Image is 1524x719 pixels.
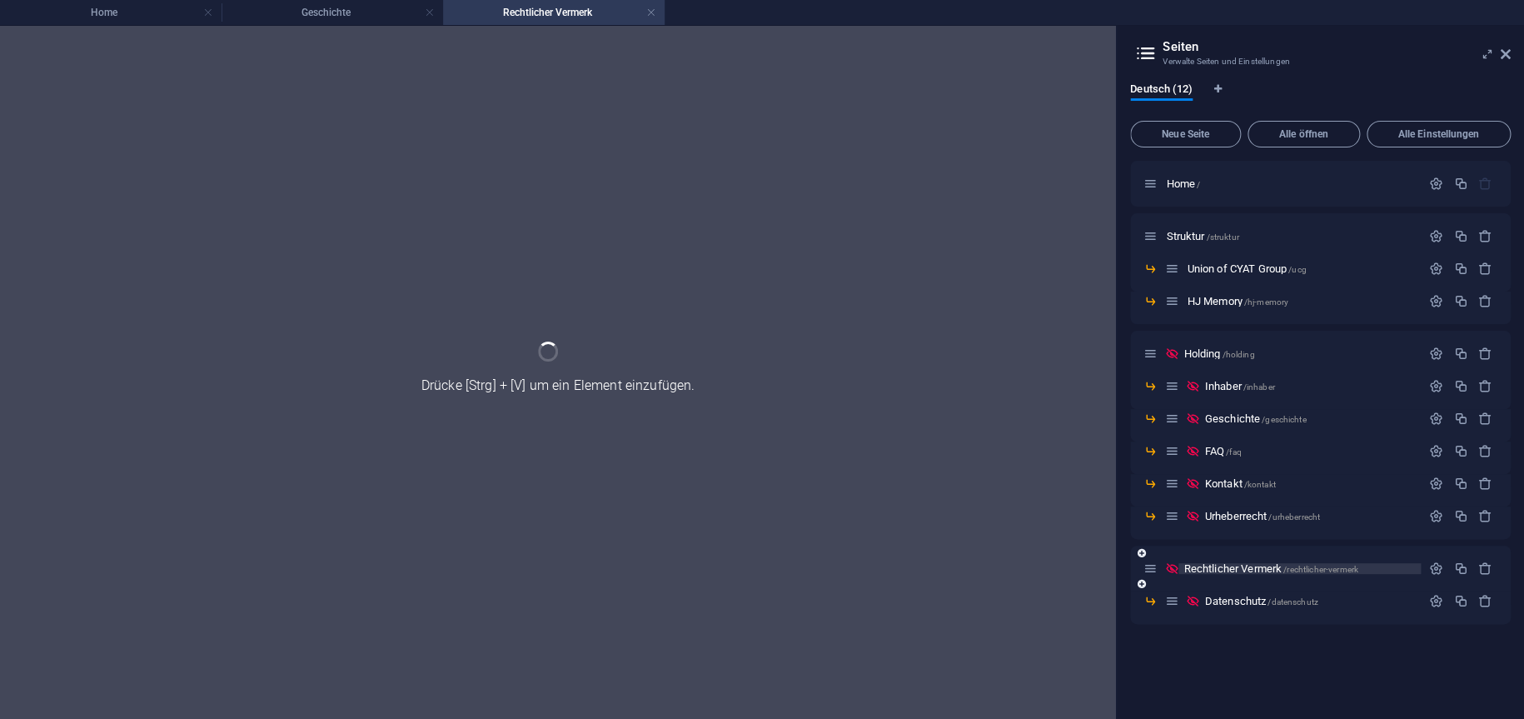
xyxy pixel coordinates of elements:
div: Sprachen-Tabs [1130,82,1511,114]
div: Entfernen [1478,229,1492,243]
span: Klick, um Seite zu öffnen [1183,562,1357,575]
h2: Seiten [1163,39,1511,54]
span: /inhaber [1243,382,1274,392]
span: Klick, um Seite zu öffnen [1166,230,1238,242]
div: Einstellungen [1429,379,1443,393]
span: Deutsch (12) [1130,79,1193,102]
div: Entfernen [1478,294,1492,308]
div: Duplizieren [1453,444,1467,458]
div: Einstellungen [1429,412,1443,426]
div: Einstellungen [1429,229,1443,243]
div: Einstellungen [1429,594,1443,608]
div: Duplizieren [1453,562,1467,576]
span: /datenschutz [1268,597,1318,607]
span: /holding [1222,350,1254,359]
span: /hj-memory [1244,297,1288,307]
span: /geschichte [1262,415,1307,424]
span: Neue Seite [1138,129,1233,139]
div: Duplizieren [1453,594,1467,608]
span: /struktur [1206,232,1238,242]
div: Urheberrecht/urheberrecht [1199,511,1420,522]
div: Geschichte/geschichte [1199,413,1420,424]
span: /ucg [1288,265,1307,274]
div: Einstellungen [1429,347,1443,361]
div: Duplizieren [1453,379,1467,393]
div: Duplizieren [1453,477,1467,491]
div: Union of CYAT Group/ucg [1182,263,1421,274]
div: Duplizieren [1453,509,1467,523]
span: Klick, um Seite zu öffnen [1187,262,1306,275]
div: HJ Memory/hj-memory [1182,296,1421,307]
span: Klick, um Seite zu öffnen [1166,177,1200,190]
div: Entfernen [1478,262,1492,276]
h3: Verwalte Seiten und Einstellungen [1163,54,1477,69]
span: Alle öffnen [1255,129,1352,139]
div: Einstellungen [1429,294,1443,308]
span: /urheberrecht [1268,512,1320,522]
div: Inhaber/inhaber [1199,381,1420,392]
span: /rechtlicher-vermerk [1283,565,1358,574]
div: Home/ [1161,178,1421,189]
div: Kontakt/kontakt [1199,478,1420,489]
div: Duplizieren [1453,294,1467,308]
div: FAQ/faq [1199,446,1420,457]
div: Einstellungen [1429,262,1443,276]
span: Klick, um Seite zu öffnen [1204,412,1306,425]
div: Duplizieren [1453,177,1467,191]
div: Entfernen [1478,444,1492,458]
div: Datenschutz/datenschutz [1199,596,1420,607]
span: Klick, um Seite zu öffnen [1204,445,1241,457]
div: Entfernen [1478,477,1492,491]
span: Klick, um Seite zu öffnen [1187,295,1288,307]
div: Entfernen [1478,347,1492,361]
div: Einstellungen [1429,509,1443,523]
div: Duplizieren [1453,347,1467,361]
span: /kontakt [1243,480,1275,489]
div: Struktur/struktur [1161,231,1421,242]
div: Duplizieren [1453,262,1467,276]
div: Entfernen [1478,594,1492,608]
span: Alle Einstellungen [1374,129,1503,139]
div: Duplizieren [1453,229,1467,243]
div: Einstellungen [1429,477,1443,491]
div: Entfernen [1478,379,1492,393]
button: Alle öffnen [1248,121,1360,147]
span: Klick, um Seite zu öffnen [1204,477,1275,490]
h4: Geschichte [222,3,443,22]
span: Klick, um Seite zu öffnen [1204,380,1274,392]
span: Klick, um Seite zu öffnen [1183,347,1254,360]
div: Die Startseite kann nicht gelöscht werden [1478,177,1492,191]
button: Neue Seite [1130,121,1241,147]
div: Entfernen [1478,509,1492,523]
div: Holding/holding [1178,348,1421,359]
div: Duplizieren [1453,412,1467,426]
span: / [1197,180,1200,189]
div: Einstellungen [1429,562,1443,576]
span: Klick, um Seite zu öffnen [1204,595,1317,607]
div: Entfernen [1478,562,1492,576]
div: Einstellungen [1429,177,1443,191]
button: Alle Einstellungen [1367,121,1511,147]
div: Entfernen [1478,412,1492,426]
span: Klick, um Seite zu öffnen [1204,510,1319,522]
div: Einstellungen [1429,444,1443,458]
h4: Rechtlicher Vermerk [443,3,665,22]
span: /faq [1226,447,1242,457]
div: Rechtlicher Vermerk/rechtlicher-vermerk [1178,563,1421,574]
